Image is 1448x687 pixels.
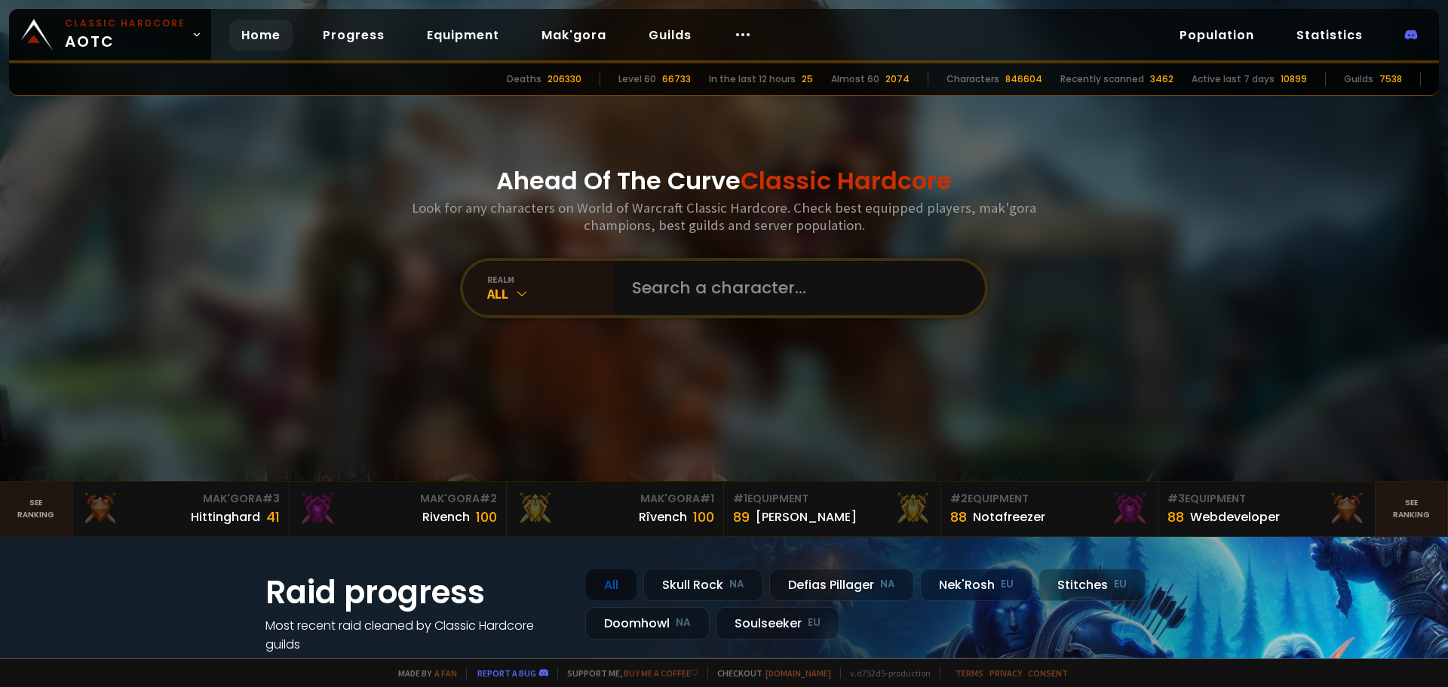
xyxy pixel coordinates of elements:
[1167,507,1184,527] div: 88
[920,569,1032,601] div: Nek'Rosh
[9,9,211,60] a: Classic HardcoreAOTC
[1192,72,1275,86] div: Active last 7 days
[311,20,397,51] a: Progress
[1114,577,1127,592] small: EU
[415,20,511,51] a: Equipment
[950,491,1149,507] div: Equipment
[765,667,831,679] a: [DOMAIN_NAME]
[950,491,968,506] span: # 2
[516,491,714,507] div: Mak'Gora
[265,569,567,616] h1: Raid progress
[950,507,967,527] div: 88
[496,163,952,199] h1: Ahead Of The Curve
[1028,667,1068,679] a: Consent
[946,72,999,86] div: Characters
[618,72,656,86] div: Level 60
[480,491,497,506] span: # 2
[769,569,914,601] div: Defias Pillager
[1001,577,1014,592] small: EU
[662,72,691,86] div: 66733
[507,482,724,536] a: Mak'Gora#1Rîvench100
[741,164,952,198] span: Classic Hardcore
[707,667,831,679] span: Checkout
[989,667,1022,679] a: Privacy
[1167,20,1266,51] a: Population
[1344,72,1373,86] div: Guilds
[700,491,714,506] span: # 1
[1038,569,1146,601] div: Stitches
[733,491,747,506] span: # 1
[265,616,567,654] h4: Most recent raid cleaned by Classic Hardcore guilds
[266,507,280,527] div: 41
[1150,72,1173,86] div: 3462
[802,72,813,86] div: 25
[941,482,1158,536] a: #2Equipment88Notafreezer
[262,491,280,506] span: # 3
[1284,20,1375,51] a: Statistics
[639,508,687,526] div: Rîvench
[724,482,941,536] a: #1Equipment89[PERSON_NAME]
[1158,482,1376,536] a: #3Equipment88Webdeveloper
[507,72,541,86] div: Deaths
[973,508,1045,526] div: Notafreezer
[637,20,704,51] a: Guilds
[487,285,614,302] div: All
[529,20,618,51] a: Mak'gora
[422,508,470,526] div: Rivench
[729,577,744,592] small: NA
[880,577,895,592] small: NA
[557,667,698,679] span: Support me,
[548,72,581,86] div: 206330
[831,72,879,86] div: Almost 60
[299,491,497,507] div: Mak'Gora
[585,569,637,601] div: All
[434,667,457,679] a: a fan
[229,20,293,51] a: Home
[65,17,186,53] span: AOTC
[733,507,750,527] div: 89
[65,17,186,30] small: Classic Hardcore
[585,607,710,639] div: Doomhowl
[676,615,691,630] small: NA
[733,491,931,507] div: Equipment
[885,72,910,86] div: 2074
[1005,72,1042,86] div: 846604
[477,667,536,679] a: Report a bug
[406,199,1042,234] h3: Look for any characters on World of Warcraft Classic Hardcore. Check best equipped players, mak'g...
[623,261,967,315] input: Search a character...
[808,615,821,630] small: EU
[1060,72,1144,86] div: Recently scanned
[1167,491,1366,507] div: Equipment
[265,655,364,672] a: See all progress
[487,274,614,285] div: realm
[709,72,796,86] div: In the last 12 hours
[624,667,698,679] a: Buy me a coffee
[840,667,931,679] span: v. d752d5 - production
[72,482,290,536] a: Mak'Gora#3Hittinghard41
[956,667,983,679] a: Terms
[389,667,457,679] span: Made by
[716,607,839,639] div: Soulseeker
[81,491,280,507] div: Mak'Gora
[1167,491,1185,506] span: # 3
[191,508,260,526] div: Hittinghard
[1379,72,1402,86] div: 7538
[756,508,857,526] div: [PERSON_NAME]
[643,569,763,601] div: Skull Rock
[1281,72,1307,86] div: 10899
[1190,508,1280,526] div: Webdeveloper
[290,482,507,536] a: Mak'Gora#2Rivench100
[1376,482,1448,536] a: Seeranking
[693,507,714,527] div: 100
[476,507,497,527] div: 100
